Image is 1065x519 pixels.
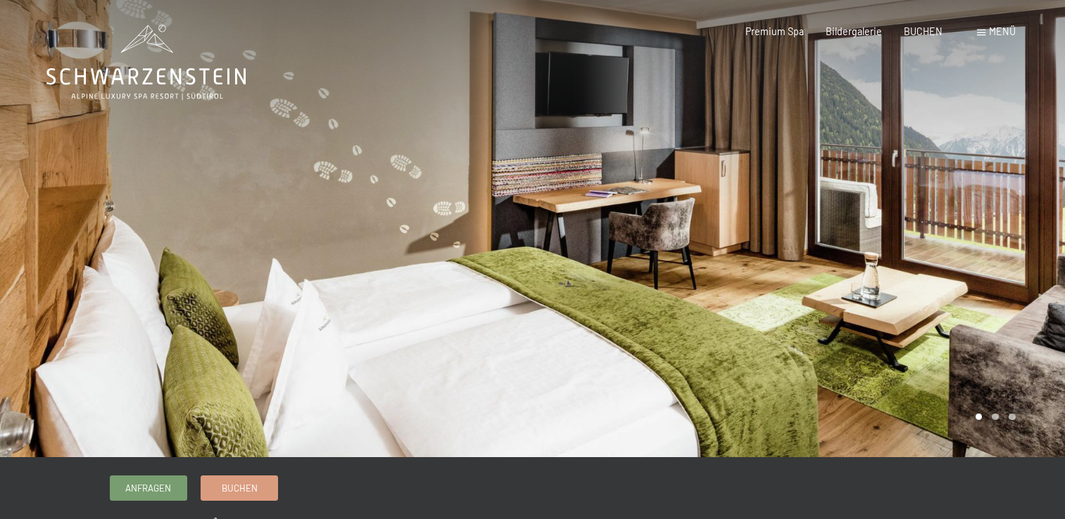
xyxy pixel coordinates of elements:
a: Premium Spa [745,25,804,37]
a: Buchen [201,476,277,499]
a: Anfragen [111,476,187,499]
span: Menü [989,25,1016,37]
a: Bildergalerie [826,25,882,37]
span: Anfragen [125,482,171,494]
span: Buchen [222,482,258,494]
a: BUCHEN [904,25,943,37]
